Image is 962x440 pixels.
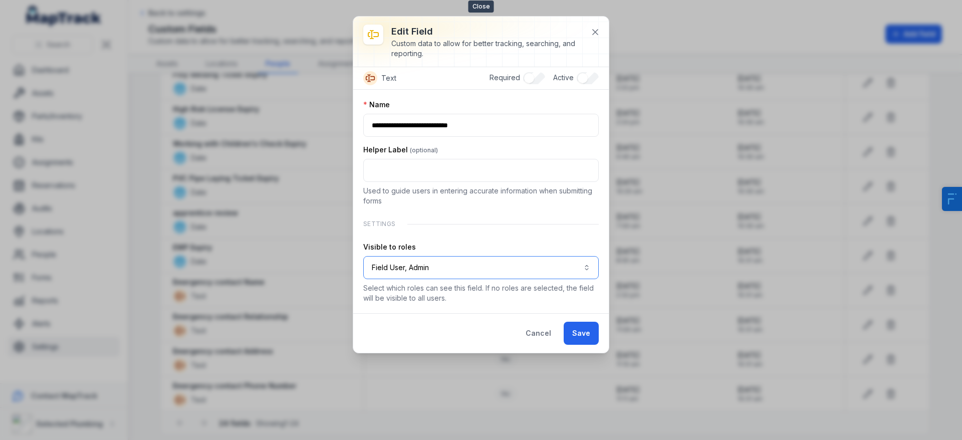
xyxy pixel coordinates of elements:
p: Used to guide users in entering accurate information when submitting forms [363,186,599,206]
label: Visible to roles [363,242,416,252]
span: Required [490,73,520,82]
button: Save [564,322,599,345]
div: Custom data to allow for better tracking, searching, and reporting. [391,39,583,59]
span: Close [468,1,494,13]
div: Settings [363,214,599,234]
label: Helper Label [363,145,438,155]
button: Field User, Admin [363,256,599,279]
p: Select which roles can see this field. If no roles are selected, the field will be visible to all... [363,283,599,303]
input: :ro:-form-item-label [363,114,599,137]
h3: Edit field [391,25,583,39]
button: Cancel [517,322,560,345]
span: Text [381,73,396,83]
input: :rp:-form-item-label [363,159,599,182]
span: Active [553,73,574,82]
label: Name [363,100,390,110]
